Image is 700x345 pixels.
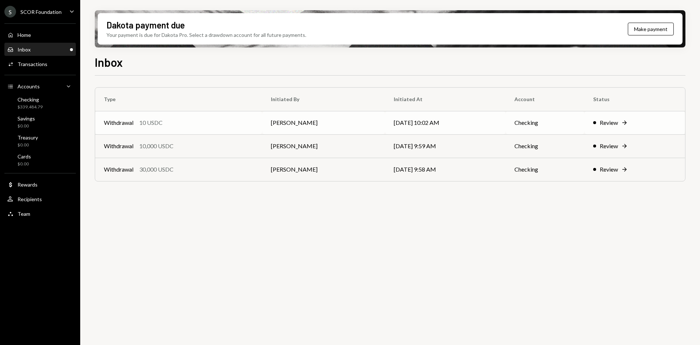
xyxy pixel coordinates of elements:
div: Cards [17,153,31,160]
div: Rewards [17,181,38,188]
td: [DATE] 9:58 AM [385,158,506,181]
div: 30,000 USDC [139,165,174,174]
a: Savings$0.00 [4,113,76,131]
div: Team [17,211,30,217]
div: Recipients [17,196,42,202]
th: Initiated By [262,88,385,111]
th: Type [95,88,262,111]
div: Review [600,165,618,174]
div: 10,000 USDC [139,142,174,150]
a: Treasury$0.00 [4,132,76,150]
th: Account [506,88,584,111]
div: Withdrawal [104,165,133,174]
td: [PERSON_NAME] [262,111,385,134]
div: Accounts [17,83,40,89]
a: Transactions [4,57,76,70]
td: Checking [506,134,584,158]
a: Recipients [4,192,76,206]
div: S [4,6,16,18]
div: $0.00 [17,142,38,148]
div: Checking [17,96,43,103]
a: Home [4,28,76,41]
div: Treasury [17,134,38,141]
td: Checking [506,111,584,134]
a: Inbox [4,43,76,56]
td: [DATE] 9:59 AM [385,134,506,158]
div: Review [600,142,618,150]
button: Make payment [628,23,674,35]
td: [DATE] 10:02 AM [385,111,506,134]
td: Checking [506,158,584,181]
a: Accounts [4,80,76,93]
div: Withdrawal [104,142,133,150]
td: [PERSON_NAME] [262,158,385,181]
a: Cards$0.00 [4,151,76,169]
th: Initiated At [385,88,506,111]
div: SCOR Foundation [20,9,62,15]
a: Checking$339,484.79 [4,94,76,112]
div: Dakota payment due [106,19,185,31]
div: $0.00 [17,161,31,167]
div: Your payment is due for Dakota Pro. Select a drawdown account for all future payments. [106,31,306,39]
div: 10 USDC [139,118,163,127]
div: $0.00 [17,123,35,129]
td: [PERSON_NAME] [262,134,385,158]
div: Inbox [17,46,31,53]
div: Home [17,32,31,38]
a: Rewards [4,178,76,191]
div: $339,484.79 [17,104,43,110]
a: Team [4,207,76,220]
div: Savings [17,115,35,122]
th: Status [584,88,685,111]
div: Transactions [17,61,47,67]
div: Withdrawal [104,118,133,127]
h1: Inbox [95,55,123,69]
div: Review [600,118,618,127]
